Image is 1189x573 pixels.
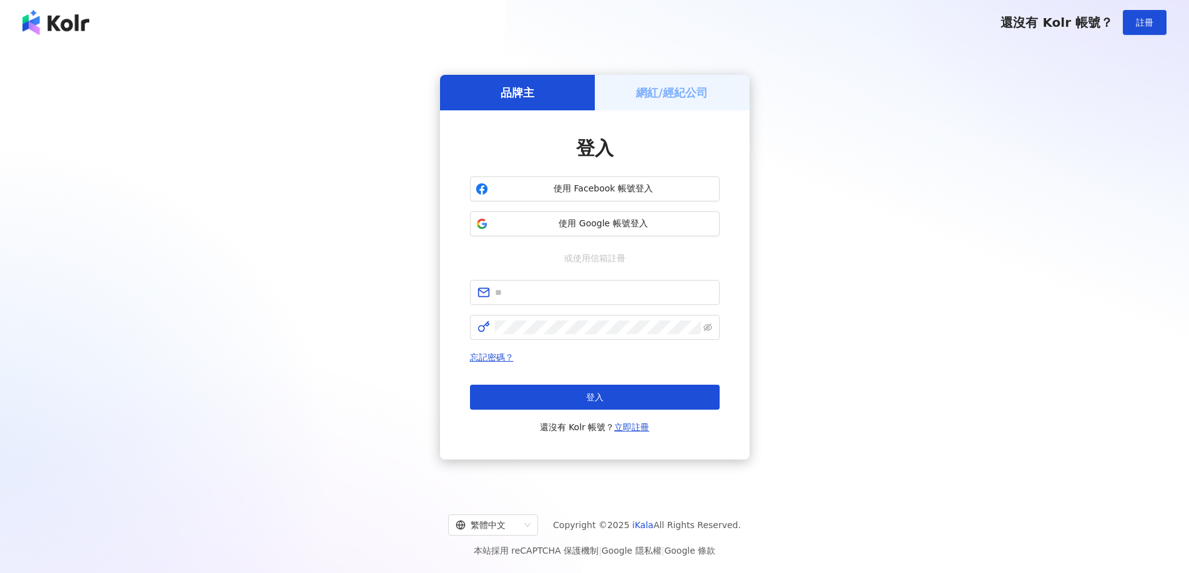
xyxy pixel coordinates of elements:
[456,515,519,535] div: 繁體中文
[662,546,665,556] span: |
[493,183,714,195] span: 使用 Facebook 帳號登入
[599,546,602,556] span: |
[632,520,653,530] a: iKala
[470,211,720,236] button: 使用 Google 帳號登入
[470,385,720,410] button: 登入
[703,323,712,332] span: eye-invisible
[555,251,634,265] span: 或使用信箱註冊
[540,420,650,435] span: 還沒有 Kolr 帳號？
[1001,15,1113,30] span: 還沒有 Kolr 帳號？
[586,392,604,402] span: 登入
[1123,10,1167,35] button: 註冊
[1136,17,1153,27] span: 註冊
[493,218,714,230] span: 使用 Google 帳號登入
[22,10,89,35] img: logo
[474,543,715,558] span: 本站採用 reCAPTCHA 保護機制
[576,137,614,159] span: 登入
[664,546,715,556] a: Google 條款
[553,518,741,532] span: Copyright © 2025 All Rights Reserved.
[470,176,720,201] button: 使用 Facebook 帳號登入
[602,546,662,556] a: Google 隱私權
[636,85,708,100] h5: 網紅/經紀公司
[614,422,649,432] a: 立即註冊
[470,352,514,362] a: 忘記密碼？
[501,85,534,100] h5: 品牌主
